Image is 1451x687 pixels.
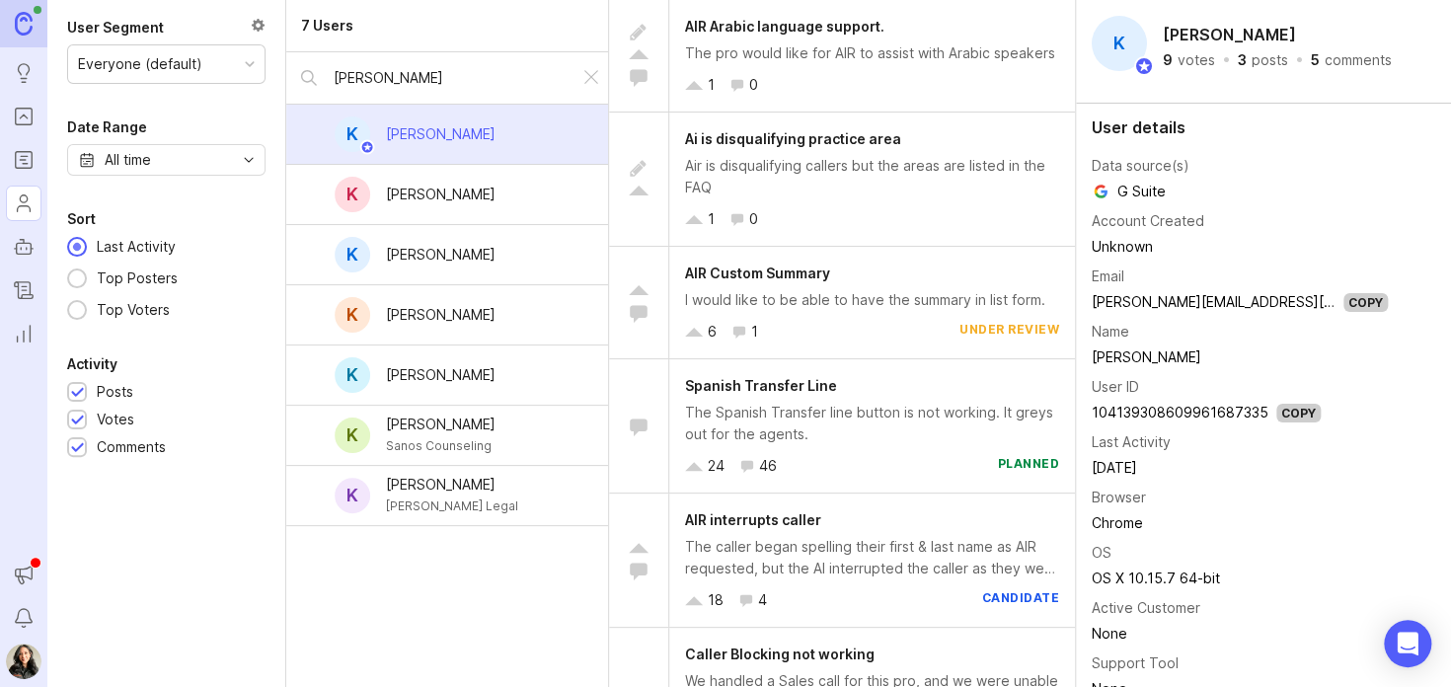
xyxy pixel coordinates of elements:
[386,414,496,435] div: [PERSON_NAME]
[6,55,41,91] a: Ideas
[67,207,96,231] div: Sort
[708,455,725,477] div: 24
[759,455,777,477] div: 46
[6,557,41,592] button: Announcements
[386,474,518,496] div: [PERSON_NAME]
[685,42,1059,64] div: The pro would like for AIR to assist with Arabic speakers
[1384,620,1431,667] div: Open Intercom Messenger
[685,289,1059,311] div: I would like to be able to have the summary in list form.
[685,155,1059,198] div: Air is disqualifying callers but the areas are listed in the FAQ
[1092,487,1146,508] div: Browser
[1134,56,1154,76] img: member badge
[97,409,134,430] div: Votes
[334,67,565,89] input: Search by name...
[609,113,1075,247] a: Ai is disqualifying practice areaAir is disqualifying callers but the areas are listed in the FAQ10
[1092,431,1171,453] div: Last Activity
[1238,53,1247,67] div: 3
[708,74,715,96] div: 1
[359,140,374,155] img: member badge
[78,53,202,75] div: Everyone (default)
[6,186,41,221] a: Users
[1092,183,1109,200] img: Google logo
[386,304,496,326] div: [PERSON_NAME]
[998,455,1060,477] div: planned
[982,589,1060,611] div: candidate
[87,236,186,258] div: Last Activity
[6,229,41,265] a: Autopilot
[67,16,164,39] div: User Segment
[1294,53,1305,67] div: ·
[105,149,151,171] div: All time
[1092,293,1428,310] a: [PERSON_NAME][EMAIL_ADDRESS][PERSON_NAME]
[685,130,901,147] span: Ai is disqualifying practice area
[87,299,180,321] div: Top Voters
[1092,266,1124,287] div: Email
[1092,16,1147,71] div: K
[685,536,1059,579] div: The caller began spelling their first & last name as AIR requested, but the AI interrupted the ca...
[6,600,41,636] button: Notifications
[6,272,41,308] a: Changelog
[1276,404,1321,422] div: Copy
[1092,402,1268,423] div: 104139308609961687335
[6,644,41,679] img: Ysabelle Eugenio
[749,208,758,230] div: 0
[1221,53,1232,67] div: ·
[386,123,496,145] div: [PERSON_NAME]
[67,115,147,139] div: Date Range
[335,297,370,333] div: K
[301,15,353,37] div: 7 Users
[1092,652,1179,674] div: Support Tool
[1092,181,1166,202] span: G Suite
[1092,210,1204,232] div: Account Created
[386,496,518,517] div: [PERSON_NAME] Legal
[6,142,41,178] a: Roadmaps
[751,321,758,343] div: 1
[6,316,41,351] a: Reporting
[1092,597,1200,619] div: Active Customer
[233,152,265,168] svg: toggle icon
[1325,53,1392,67] div: comments
[1092,566,1388,591] td: OS X 10.15.7 64-bit
[1092,155,1189,177] div: Data source(s)
[609,247,1075,359] a: AIR Custom SummaryI would like to be able to have the summary in list form.61under review
[97,436,166,458] div: Comments
[1311,53,1320,67] div: 5
[1252,53,1288,67] div: posts
[758,589,767,611] div: 4
[1092,321,1129,343] div: Name
[749,74,758,96] div: 0
[609,359,1075,494] a: Spanish Transfer LineThe Spanish Transfer line button is not working. It greys out for the agents...
[335,177,370,212] div: K
[685,18,884,35] span: AIR Arabic language support.
[1092,344,1388,370] td: [PERSON_NAME]
[386,435,496,457] div: Sanos Counseling
[335,116,370,152] div: K
[335,418,370,453] div: K
[685,646,875,662] span: Caller Blocking not working
[1092,236,1388,258] div: Unknown
[1092,459,1137,476] time: [DATE]
[6,99,41,134] a: Portal
[1092,623,1388,645] div: None
[959,321,1059,343] div: under review
[1343,293,1388,312] div: Copy
[685,511,821,528] span: AIR interrupts caller
[1092,119,1435,135] div: User details
[708,321,717,343] div: 6
[609,494,1075,628] a: AIR interrupts callerThe caller began spelling their first & last name as AIR requested, but the ...
[1178,53,1215,67] div: votes
[1092,376,1139,398] div: User ID
[97,381,133,403] div: Posts
[386,184,496,205] div: [PERSON_NAME]
[1163,53,1173,67] div: 9
[708,208,715,230] div: 1
[685,402,1059,445] div: The Spanish Transfer line button is not working. It greys out for the agents.
[335,478,370,513] div: K
[67,352,117,376] div: Activity
[685,377,837,394] span: Spanish Transfer Line
[1092,542,1111,564] div: OS
[685,265,830,281] span: AIR Custom Summary
[386,244,496,266] div: [PERSON_NAME]
[15,12,33,35] img: Canny Home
